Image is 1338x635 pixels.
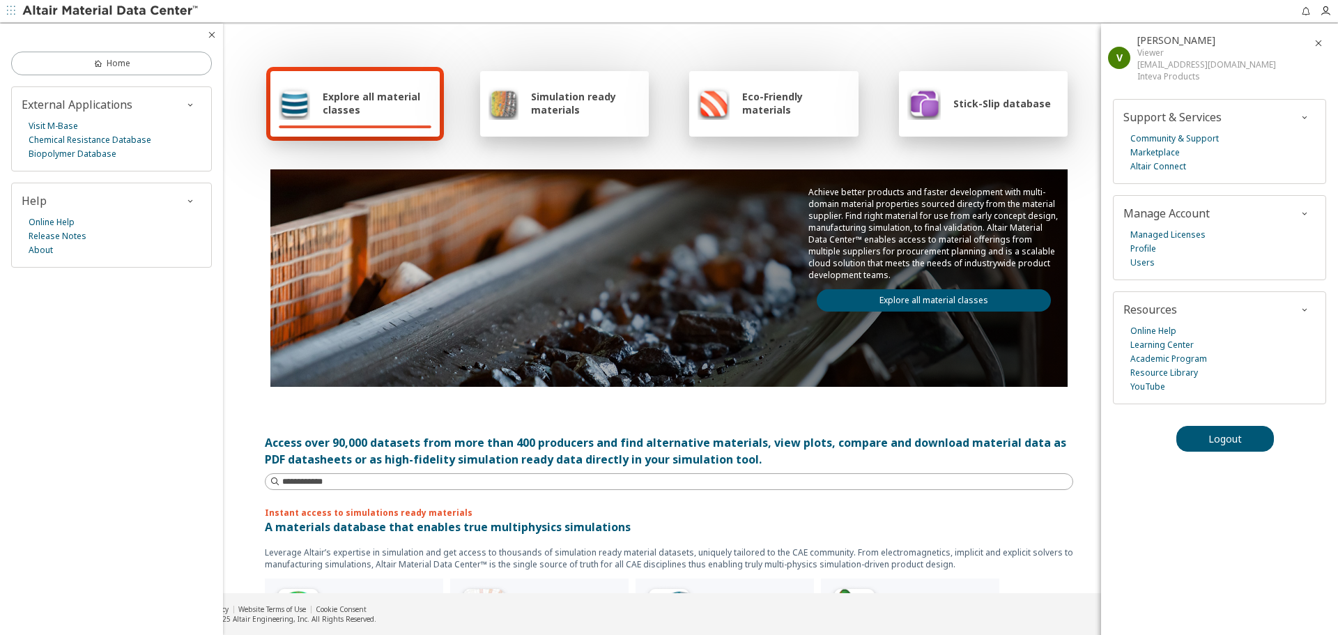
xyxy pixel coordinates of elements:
[1137,59,1276,70] div: [EMAIL_ADDRESS][DOMAIN_NAME]
[1123,302,1177,317] span: Resources
[22,97,132,112] span: External Applications
[1130,228,1206,242] a: Managed Licenses
[1130,324,1176,338] a: Online Help
[907,86,941,120] img: Stick-Slip database
[29,229,86,243] a: Release Notes
[1123,206,1210,221] span: Manage Account
[323,90,431,116] span: Explore all material classes
[22,193,47,208] span: Help
[1130,242,1156,256] a: Profile
[238,604,306,614] a: Website Terms of Use
[265,507,1073,519] p: Instant access to simulations ready materials
[1176,426,1274,452] button: Logout
[698,86,730,120] img: Eco-Friendly materials
[206,614,376,624] div: © 2025 Altair Engineering, Inc. All Rights Reserved.
[742,90,849,116] span: Eco-Friendly materials
[265,434,1073,468] div: Access over 90,000 datasets from more than 400 producers and find alternative materials, view plo...
[29,119,78,133] a: Visit M-Base
[1130,380,1165,394] a: YouTube
[1130,366,1198,380] a: Resource Library
[1130,338,1194,352] a: Learning Center
[1208,432,1242,445] span: Logout
[29,243,53,257] a: About
[531,90,640,116] span: Simulation ready materials
[1130,352,1207,366] a: Academic Program
[1116,51,1123,64] span: V
[1130,146,1180,160] a: Marketplace
[1137,70,1276,82] div: Inteva Products
[1137,33,1215,47] span: Victor Varela
[279,86,310,120] img: Explore all material classes
[22,4,200,18] img: Altair Material Data Center
[29,147,116,161] a: Biopolymer Database
[808,186,1059,281] p: Achieve better products and faster development with multi-domain material properties sourced dire...
[316,604,367,614] a: Cookie Consent
[11,52,212,75] a: Home
[29,133,151,147] a: Chemical Resistance Database
[107,58,130,69] span: Home
[265,546,1073,570] p: Leverage Altair’s expertise in simulation and get access to thousands of simulation ready materia...
[1137,47,1276,59] div: Viewer
[489,86,518,120] img: Simulation ready materials
[1123,109,1222,125] span: Support & Services
[265,519,1073,535] p: A materials database that enables true multiphysics simulations
[1130,160,1186,174] a: Altair Connect
[29,215,75,229] a: Online Help
[1130,256,1155,270] a: Users
[1130,132,1219,146] a: Community & Support
[817,289,1051,312] a: Explore all material classes
[953,97,1051,110] span: Stick-Slip database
